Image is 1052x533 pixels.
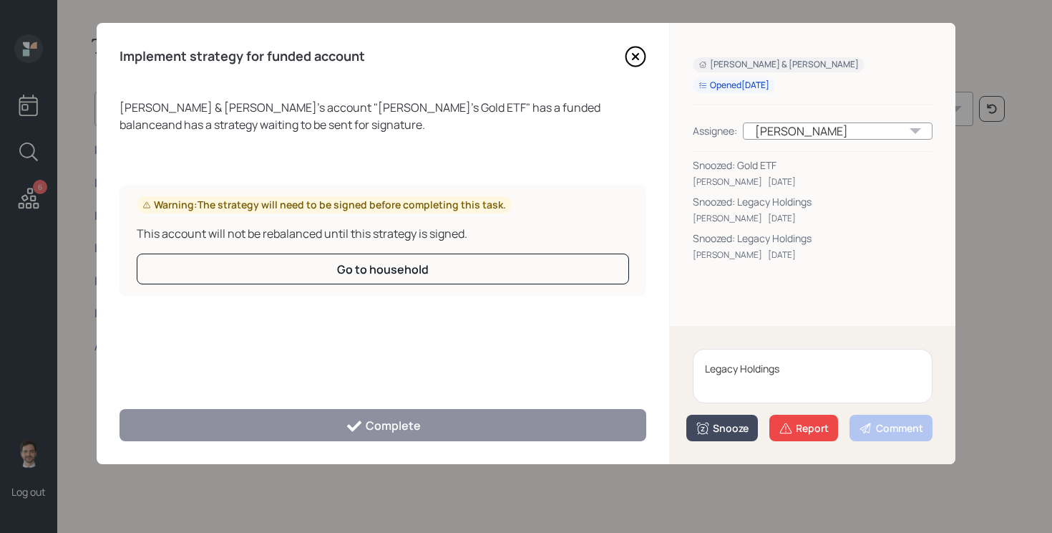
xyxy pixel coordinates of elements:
div: Snoozed: Legacy Holdings [693,194,932,209]
div: Report [779,421,829,436]
div: Warning: The strategy will need to be signed before completing this task. [142,198,506,212]
div: Snooze [696,421,749,436]
button: Snooze [686,415,758,441]
button: Comment [849,415,932,441]
button: Go to household [137,254,629,284]
div: [PERSON_NAME] [693,212,762,225]
div: Opened [DATE] [698,80,769,92]
button: Complete [120,409,646,441]
textarea: Legacy Holdings [693,349,932,403]
div: Complete [346,418,421,435]
div: [PERSON_NAME] [743,123,932,140]
div: [PERSON_NAME] & [PERSON_NAME] 's account " [PERSON_NAME]'s Gold ETF " has a funded balance and ha... [120,99,646,133]
h4: Implement strategy for funded account [120,49,365,64]
div: Go to household [337,261,429,277]
div: Comment [859,421,923,436]
div: Snoozed: Legacy Holdings [693,231,932,246]
div: [PERSON_NAME] [693,249,762,261]
button: Report [769,415,838,441]
div: [DATE] [768,212,796,225]
div: This account will not be rebalanced until this strategy is signed. [137,225,629,242]
div: [DATE] [768,176,796,188]
div: [DATE] [768,249,796,261]
div: Assignee: [693,123,737,138]
div: [PERSON_NAME] & [PERSON_NAME] [698,59,859,71]
div: [PERSON_NAME] [693,176,762,188]
div: Snoozed: Gold ETF [693,158,932,173]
